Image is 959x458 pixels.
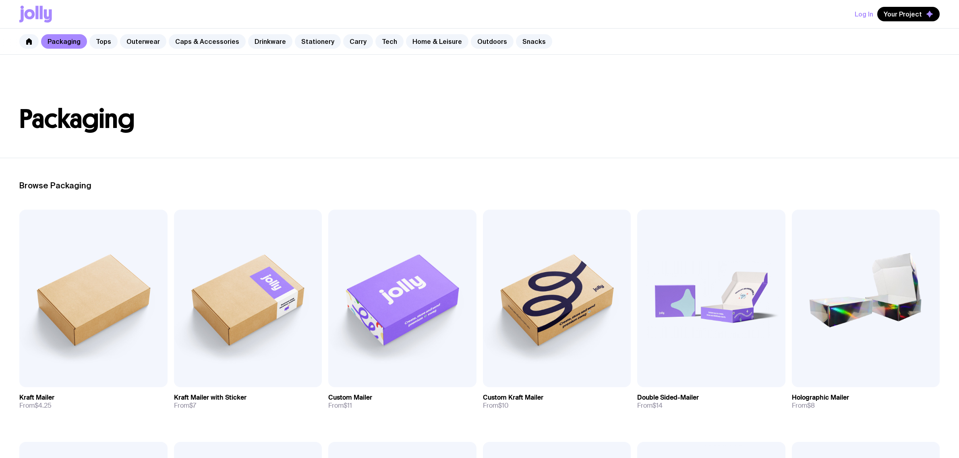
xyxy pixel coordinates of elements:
a: Kraft Mailer with StickerFrom$7 [174,387,322,416]
span: From [483,402,509,410]
a: Snacks [516,34,552,49]
a: Caps & Accessories [169,34,246,49]
h3: Kraft Mailer with Sticker [174,394,246,402]
h3: Double Sided-Mailer [637,394,699,402]
a: Holographic MailerFrom$8 [792,387,940,416]
h2: Browse Packaging [19,181,940,190]
span: From [328,402,352,410]
a: Tops [89,34,118,49]
a: Drinkware [248,34,292,49]
a: Tech [375,34,404,49]
span: From [19,402,52,410]
h3: Custom Kraft Mailer [483,394,543,402]
span: $4.25 [35,401,52,410]
h3: Custom Mailer [328,394,372,402]
a: Kraft MailerFrom$4.25 [19,387,168,416]
a: Double Sided-MailerFrom$14 [637,387,785,416]
span: From [792,402,815,410]
span: From [637,402,663,410]
a: Home & Leisure [406,34,468,49]
span: $7 [189,401,196,410]
button: Log In [855,7,873,21]
h3: Kraft Mailer [19,394,54,402]
span: From [174,402,196,410]
span: $8 [807,401,815,410]
a: Packaging [41,34,87,49]
span: $11 [344,401,352,410]
a: Custom Kraft MailerFrom$10 [483,387,631,416]
a: Carry [343,34,373,49]
a: Outdoors [471,34,514,49]
a: Stationery [295,34,341,49]
span: $14 [652,401,663,410]
button: Your Project [877,7,940,21]
span: $10 [498,401,509,410]
h1: Packaging [19,106,940,132]
span: Your Project [884,10,922,18]
a: Custom MailerFrom$11 [328,387,476,416]
a: Outerwear [120,34,166,49]
h3: Holographic Mailer [792,394,849,402]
